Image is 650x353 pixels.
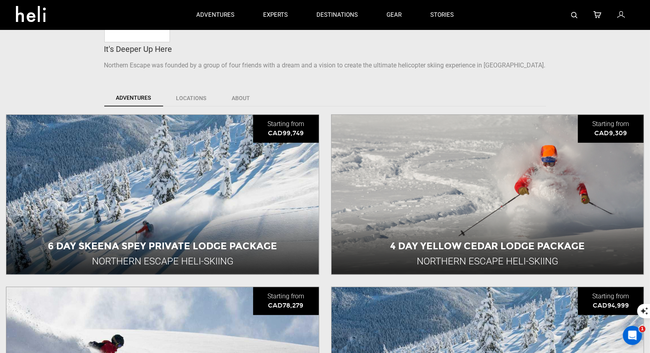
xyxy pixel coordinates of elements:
div: It's Deeper Up Here [104,43,546,55]
img: search-bar-icon.svg [571,12,578,18]
iframe: Intercom live chat [623,326,642,345]
p: destinations [316,11,358,19]
p: experts [263,11,288,19]
p: Northern Escape was founded by a group of four friends with a dream and a vision to create the ul... [104,61,546,70]
a: Locations [164,90,219,106]
a: About [220,90,263,106]
a: Adventures [104,90,163,106]
p: adventures [196,11,234,19]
